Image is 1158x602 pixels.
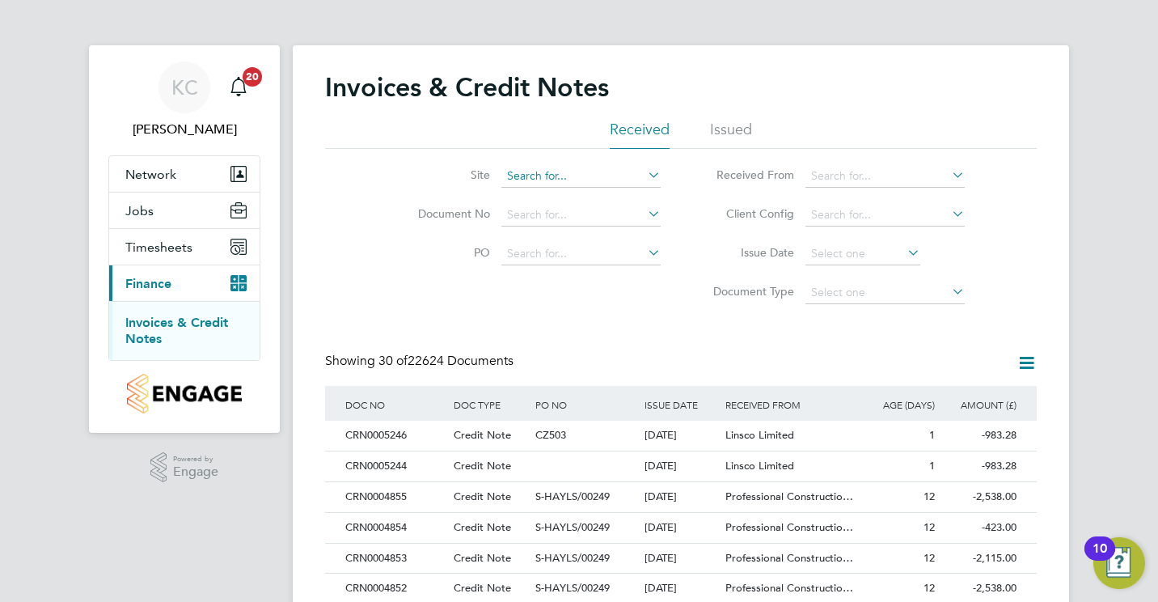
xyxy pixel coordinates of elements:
[454,459,511,473] span: Credit Note
[535,551,610,565] span: S-HAYLS/00249
[108,374,260,413] a: Go to home page
[108,120,260,139] span: Kerry Crees
[939,482,1021,512] div: -2,538.00
[173,452,218,466] span: Powered by
[640,544,722,574] div: [DATE]
[397,245,490,260] label: PO
[378,353,513,369] span: 22624 Documents
[150,452,219,483] a: Powered byEngage
[923,551,935,565] span: 12
[125,240,192,255] span: Timesheets
[640,386,722,423] div: ISSUE DATE
[701,284,794,299] label: Document Type
[701,245,794,260] label: Issue Date
[450,386,531,423] div: DOC TYPE
[171,77,198,98] span: KC
[341,421,450,451] div: CRN0005246
[125,315,228,346] a: Invoices & Credit Notes
[725,551,853,565] span: Professional Constructio…
[222,61,255,113] a: 20
[454,581,511,595] span: Credit Note
[1092,549,1107,570] div: 10
[939,544,1021,574] div: -2,115.00
[501,204,661,227] input: Search for...
[939,451,1021,481] div: -983.28
[501,165,661,188] input: Search for...
[325,353,517,370] div: Showing
[805,282,965,304] input: Select one
[640,451,722,481] div: [DATE]
[173,465,218,479] span: Engage
[454,428,511,442] span: Credit Note
[127,374,241,413] img: countryside-properties-logo-retina.png
[535,520,610,534] span: S-HAYLS/00249
[341,386,450,423] div: DOC NO
[923,520,935,534] span: 12
[341,482,450,512] div: CRN0004855
[108,61,260,139] a: KC[PERSON_NAME]
[325,71,609,104] h2: Invoices & Credit Notes
[501,243,661,265] input: Search for...
[535,581,610,595] span: S-HAYLS/00249
[125,203,154,218] span: Jobs
[125,167,176,182] span: Network
[531,386,640,423] div: PO NO
[341,513,450,543] div: CRN0004854
[89,45,280,433] nav: Main navigation
[725,520,853,534] span: Professional Constructio…
[939,386,1021,423] div: AMOUNT (£)
[243,67,262,87] span: 20
[939,421,1021,451] div: -983.28
[109,156,260,192] button: Network
[610,120,670,149] li: Received
[725,490,853,503] span: Professional Constructio…
[454,490,511,503] span: Credit Note
[725,428,794,442] span: Linsco Limited
[535,490,610,503] span: S-HAYLS/00249
[721,386,857,423] div: RECEIVED FROM
[397,167,490,182] label: Site
[929,459,935,473] span: 1
[857,386,939,423] div: AGE (DAYS)
[378,353,408,369] span: 30 of
[125,276,171,291] span: Finance
[109,265,260,301] button: Finance
[805,204,965,227] input: Search for...
[341,544,450,574] div: CRN0004853
[701,206,794,221] label: Client Config
[725,581,853,595] span: Professional Constructio…
[923,490,935,503] span: 12
[805,243,920,265] input: Select one
[341,451,450,481] div: CRN0005244
[640,482,722,512] div: [DATE]
[109,193,260,228] button: Jobs
[640,421,722,451] div: [DATE]
[109,229,260,265] button: Timesheets
[454,551,511,565] span: Credit Note
[397,206,490,221] label: Document No
[725,459,794,473] span: Linsco Limited
[701,167,794,182] label: Received From
[1093,537,1145,589] button: Open Resource Center, 10 new notifications
[805,165,965,188] input: Search for...
[923,581,935,595] span: 12
[640,513,722,543] div: [DATE]
[929,428,935,442] span: 1
[109,301,260,360] div: Finance
[939,513,1021,543] div: -423.00
[454,520,511,534] span: Credit Note
[535,428,566,442] span: CZ503
[710,120,752,149] li: Issued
